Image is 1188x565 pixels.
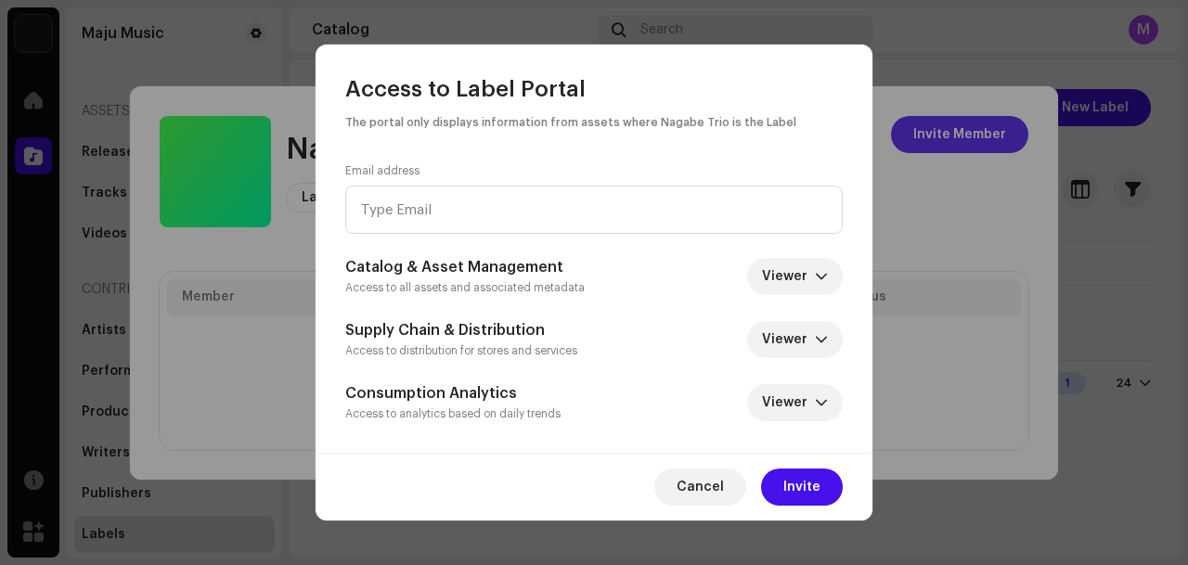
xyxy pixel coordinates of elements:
[654,469,746,506] button: Cancel
[815,258,828,295] div: dropdown trigger
[345,408,561,419] small: Access to analytics based on daily trends
[345,382,561,404] h5: Consumption Analytics
[762,258,815,295] span: Viewer
[677,469,724,506] span: Cancel
[345,256,585,278] h5: Catalog & Asset Management
[761,469,843,506] button: Invite
[345,319,577,341] h5: Supply Chain & Distribution
[345,74,843,134] div: Access to Label Portal
[815,384,828,421] div: dropdown trigger
[762,384,815,421] span: Viewer
[345,163,420,178] label: Email address
[345,115,796,130] small: The portal only displays information from assets where Nagabe Trio is the Label
[345,345,577,356] small: Access to distribution for stores and services
[783,469,820,506] span: Invite
[345,186,843,234] input: Type Email
[815,321,828,358] div: dropdown trigger
[762,321,815,358] span: Viewer
[345,282,585,293] small: Access to all assets and associated metadata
